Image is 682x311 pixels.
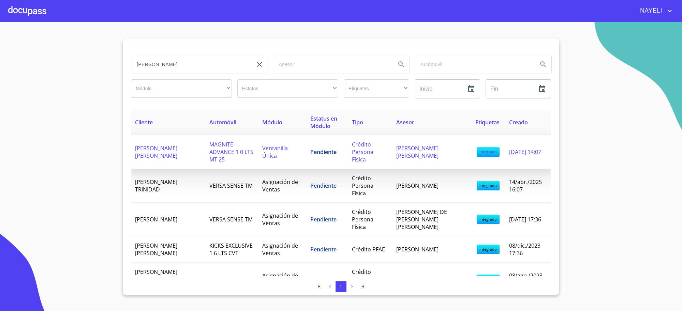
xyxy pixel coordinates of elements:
span: integrado [477,181,500,190]
button: Search [535,56,551,73]
input: search [131,55,249,74]
span: Asignación de Ventas [262,242,298,257]
span: [PERSON_NAME] [396,182,439,189]
span: Crédito Persona Física [352,268,373,291]
span: Ventanilla Única [262,144,288,159]
span: [PERSON_NAME] [396,276,439,283]
span: [PERSON_NAME] [135,216,177,223]
span: Cliente [135,119,153,126]
span: MAGNITE ADVANCE 1 0 LTS MT 25 [209,141,253,163]
span: FRONTIER SE TM [209,276,251,283]
span: Asesor [396,119,414,126]
span: [PERSON_NAME] DE [PERSON_NAME] [PERSON_NAME] [396,208,447,231]
span: [PERSON_NAME] [PERSON_NAME] [135,242,177,257]
button: 1 [336,281,346,292]
input: search [273,55,390,74]
span: [PERSON_NAME] [PERSON_NAME] [396,144,439,159]
span: VERSA SENSE TM [209,216,253,223]
span: Pendiente [310,148,337,156]
span: Pendiente [310,276,337,283]
span: Tipo [352,119,363,126]
div: ​ [131,79,232,98]
input: search [415,55,532,74]
span: Pendiente [310,182,337,189]
span: 1 [340,284,342,289]
span: [PERSON_NAME] [PERSON_NAME] [135,144,177,159]
span: [PERSON_NAME] MONTSERRAT [PERSON_NAME] [135,268,177,291]
div: ​ [237,79,338,98]
span: Módulo [262,119,282,126]
span: Crédito PFAE [352,246,385,253]
span: Crédito Persona Física [352,141,373,163]
span: Crédito Persona Física [352,174,373,197]
span: 08/ago./2023 18:36 [509,272,543,287]
span: integrado [477,215,500,224]
span: [DATE] 14:07 [509,148,541,156]
span: Automóvil [209,119,236,126]
span: 14/abr./2025 16:07 [509,178,542,193]
div: ​ [344,79,409,98]
button: clear input [251,56,268,73]
span: Asignación de Ventas [262,272,298,287]
span: Asignación de Ventas [262,178,298,193]
span: 08/dic./2023 17:36 [509,242,540,257]
span: [PERSON_NAME] [396,246,439,253]
span: Pendiente [310,216,337,223]
span: [DATE] 17:36 [509,216,541,223]
span: Crédito Persona Física [352,208,373,231]
span: Etiquetas [475,119,500,126]
span: integrado [477,275,500,284]
span: integrado [477,147,500,157]
button: account of current user [635,5,674,16]
span: integrado [477,245,500,254]
span: VERSA SENSE TM [209,182,253,189]
span: Asignación de Ventas [262,212,298,227]
span: [PERSON_NAME] TRINIDAD [135,178,177,193]
span: KICKS EXCLUSIVE 1 6 LTS CVT [209,242,253,257]
span: Creado [509,119,528,126]
span: NAYELI [635,5,666,16]
span: Pendiente [310,246,337,253]
button: Search [393,56,410,73]
span: Estatus en Módulo [310,115,337,130]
